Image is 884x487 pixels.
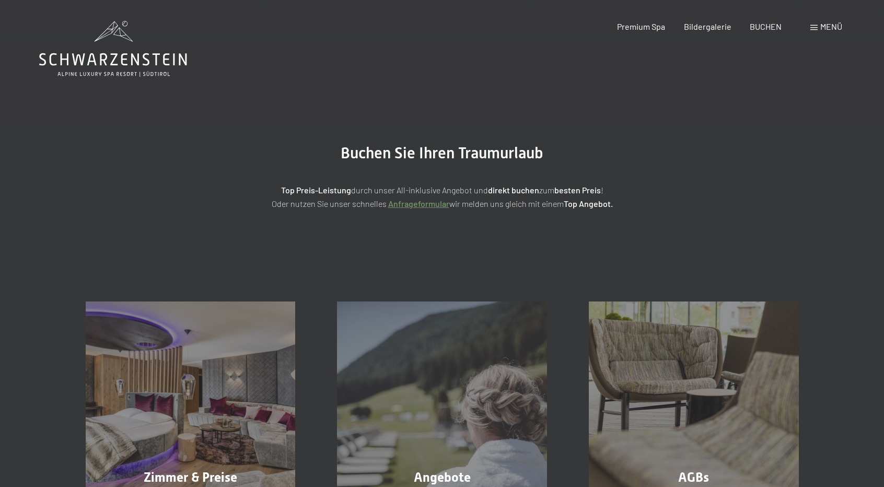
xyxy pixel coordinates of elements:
[341,144,543,162] span: Buchen Sie Ihren Traumurlaub
[617,21,665,31] a: Premium Spa
[181,183,703,210] p: durch unser All-inklusive Angebot und zum ! Oder nutzen Sie unser schnelles wir melden uns gleich...
[678,470,709,485] span: AGBs
[388,199,449,208] a: Anfrageformular
[750,21,782,31] a: BUCHEN
[820,21,842,31] span: Menü
[564,199,613,208] strong: Top Angebot.
[414,470,471,485] span: Angebote
[554,185,601,195] strong: besten Preis
[488,185,539,195] strong: direkt buchen
[281,185,351,195] strong: Top Preis-Leistung
[144,470,237,485] span: Zimmer & Preise
[684,21,731,31] a: Bildergalerie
